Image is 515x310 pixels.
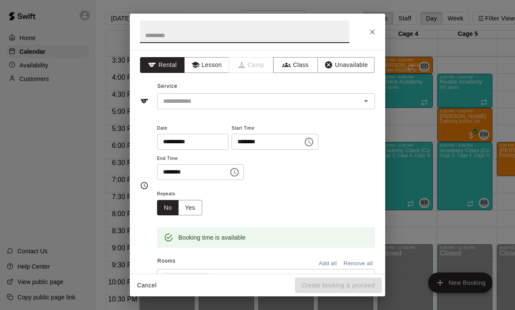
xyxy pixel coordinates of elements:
[318,57,375,73] button: Unavailable
[157,153,244,165] span: End Time
[157,83,177,89] span: Service
[157,134,223,150] input: Choose date, selected date is Oct 16, 2025
[157,200,179,216] button: No
[178,200,202,216] button: Yes
[226,164,243,181] button: Choose time, selected time is 5:30 PM
[365,24,380,40] button: Close
[157,188,209,200] span: Repeats
[157,123,229,134] span: Date
[178,230,246,245] div: Booking time is available
[140,181,149,190] svg: Timing
[140,97,149,105] svg: Service
[157,200,202,216] div: outlined button group
[300,133,318,151] button: Choose time, selected time is 5:00 PM
[140,57,185,73] button: Rental
[161,273,212,283] div: Pitching Cage
[273,57,318,73] button: Class
[157,258,176,264] span: Rooms
[360,95,372,107] button: Open
[184,57,229,73] button: Lesson
[341,257,375,270] button: Remove all
[360,272,372,284] button: Open
[133,278,160,293] button: Cancel
[229,57,274,73] span: Camps can only be created in the Services page
[232,123,318,134] span: Start Time
[314,257,341,270] button: Add all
